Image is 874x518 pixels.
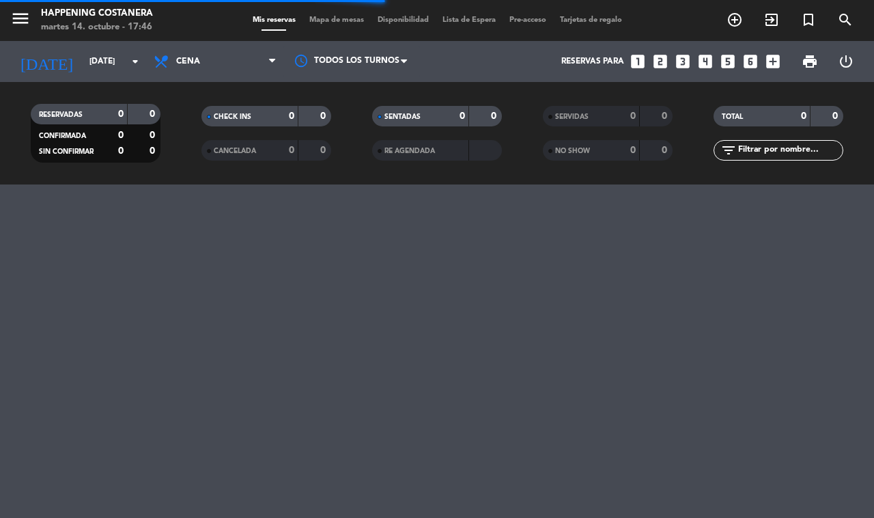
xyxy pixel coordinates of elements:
[39,133,86,139] span: CONFIRMADA
[150,109,158,119] strong: 0
[176,57,200,66] span: Cena
[289,111,294,121] strong: 0
[436,16,503,24] span: Lista de Espera
[214,148,256,154] span: CANCELADA
[629,53,647,70] i: looks_one
[10,46,83,77] i: [DATE]
[150,146,158,156] strong: 0
[41,21,153,34] div: martes 14. octubre - 17:46
[630,111,636,121] strong: 0
[214,113,251,120] span: CHECK INS
[384,113,421,120] span: SENTADAS
[289,146,294,155] strong: 0
[696,53,714,70] i: looks_4
[127,53,143,70] i: arrow_drop_down
[561,57,624,66] span: Reservas para
[832,111,841,121] strong: 0
[764,53,782,70] i: add_box
[662,146,670,155] strong: 0
[719,53,737,70] i: looks_5
[39,111,83,118] span: RESERVADAS
[555,148,590,154] span: NO SHOW
[320,146,328,155] strong: 0
[150,131,158,140] strong: 0
[384,148,435,154] span: RE AGENDADA
[491,111,499,121] strong: 0
[742,53,759,70] i: looks_6
[320,111,328,121] strong: 0
[801,111,806,121] strong: 0
[828,41,864,82] div: LOG OUT
[651,53,669,70] i: looks_two
[371,16,436,24] span: Disponibilidad
[41,7,153,21] div: Happening Costanera
[630,146,636,155] strong: 0
[838,53,854,70] i: power_settings_new
[802,53,818,70] span: print
[118,109,124,119] strong: 0
[553,16,629,24] span: Tarjetas de regalo
[674,53,692,70] i: looks_3
[763,12,780,28] i: exit_to_app
[118,131,124,140] strong: 0
[722,113,743,120] span: TOTAL
[662,111,670,121] strong: 0
[39,148,94,155] span: SIN CONFIRMAR
[555,113,589,120] span: SERVIDAS
[118,146,124,156] strong: 0
[727,12,743,28] i: add_circle_outline
[302,16,371,24] span: Mapa de mesas
[837,12,854,28] i: search
[737,143,843,158] input: Filtrar por nombre...
[246,16,302,24] span: Mis reservas
[720,142,737,159] i: filter_list
[800,12,817,28] i: turned_in_not
[10,8,31,29] i: menu
[503,16,553,24] span: Pre-acceso
[460,111,465,121] strong: 0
